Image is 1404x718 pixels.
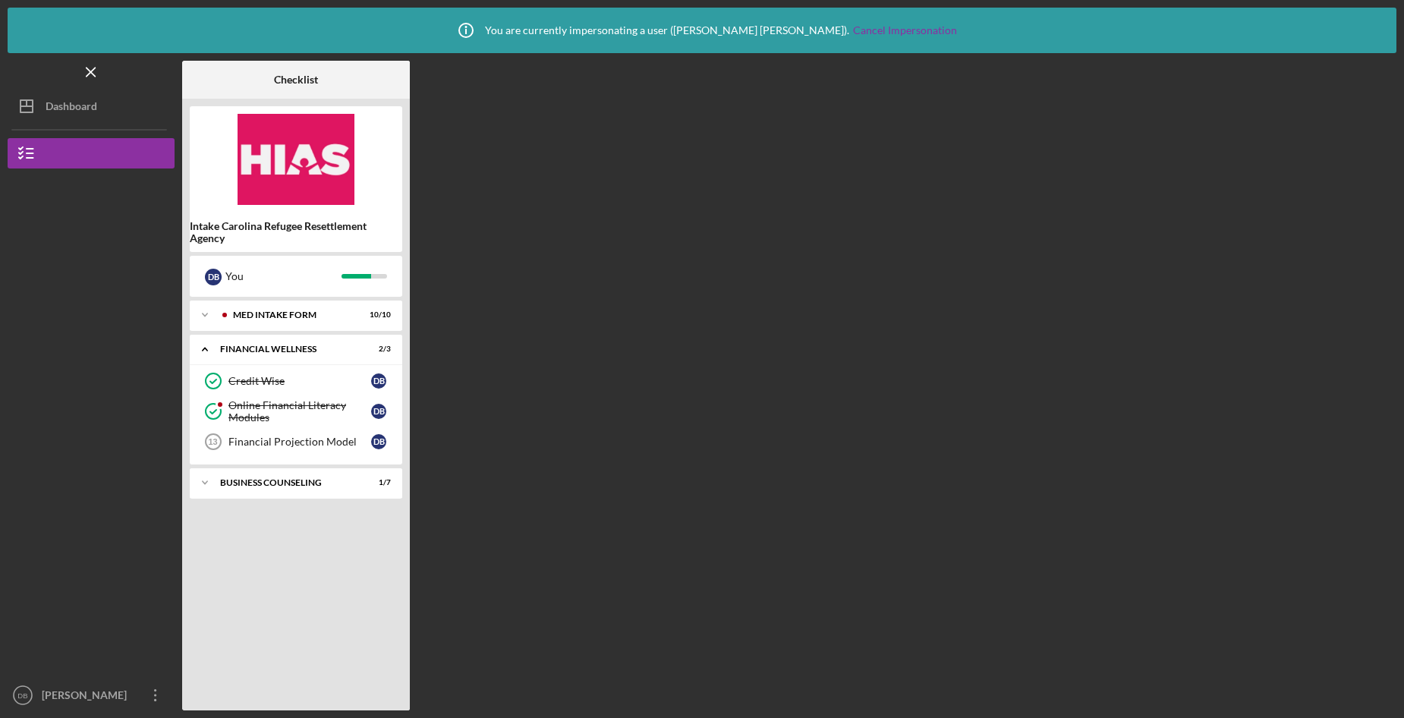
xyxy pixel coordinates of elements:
div: D B [371,434,386,449]
b: Intake Carolina Refugee Resettlement Agency [190,220,402,244]
div: Online Financial Literacy Modules [228,399,371,424]
div: You [225,263,342,289]
div: Business Counseling [220,478,353,487]
div: Financial Wellness [220,345,353,354]
a: Online Financial Literacy ModulesDB [197,396,395,427]
div: 2 / 3 [364,345,391,354]
div: D B [371,404,386,419]
b: Checklist [274,74,318,86]
div: 1 / 7 [364,478,391,487]
button: DB[PERSON_NAME] [8,680,175,710]
button: Dashboard [8,91,175,121]
div: Credit Wise [228,375,371,387]
div: D B [205,269,222,285]
div: Financial Projection Model [228,436,371,448]
a: 13Financial Projection ModelDB [197,427,395,457]
text: DB [17,691,27,700]
img: Product logo [190,114,402,205]
div: MED Intake Form [233,310,353,320]
div: D B [371,373,386,389]
a: Credit WiseDB [197,366,395,396]
div: You are currently impersonating a user ( [PERSON_NAME] [PERSON_NAME] ). [447,11,957,49]
div: Dashboard [46,91,97,125]
tspan: 13 [208,437,217,446]
div: 10 / 10 [364,310,391,320]
div: [PERSON_NAME] [38,680,137,714]
a: Cancel Impersonation [853,24,957,36]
